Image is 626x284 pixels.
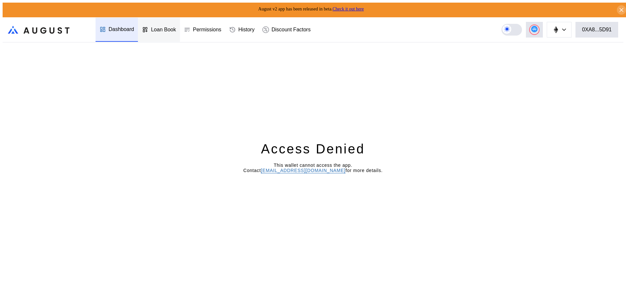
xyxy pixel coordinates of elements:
[261,140,365,157] div: Access Denied
[96,18,138,42] a: Dashboard
[138,18,180,42] a: Loan Book
[109,26,134,32] div: Dashboard
[259,18,315,42] a: Discount Factors
[261,168,346,173] a: [EMAIL_ADDRESS][DOMAIN_NAME]
[552,26,559,33] img: chain logo
[151,27,176,33] div: Loan Book
[180,18,225,42] a: Permissions
[193,27,221,33] div: Permissions
[238,27,255,33] div: History
[243,163,383,173] span: This wallet cannot access the app. Contact for more details.
[258,7,364,11] span: August v2 app has been released in beta.
[582,27,612,33] div: 0XA8...5D91
[547,22,572,38] button: chain logo
[333,7,364,11] a: Check it out here
[272,27,311,33] div: Discount Factors
[575,22,618,38] button: 0XA8...5D91
[225,18,259,42] a: History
